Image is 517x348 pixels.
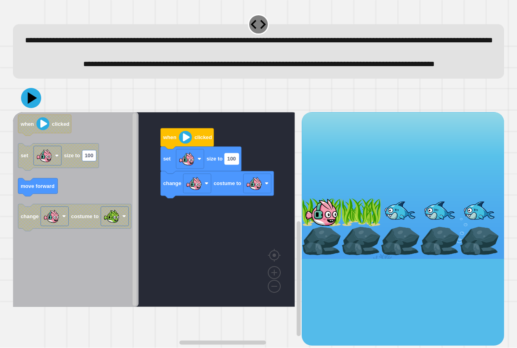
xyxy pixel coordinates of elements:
[21,153,28,159] text: set
[71,213,99,219] text: costume to
[20,121,34,127] text: when
[194,134,212,140] text: clicked
[227,156,236,162] text: 100
[13,112,302,346] div: Blockly Workspace
[52,121,69,127] text: clicked
[163,134,177,140] text: when
[21,183,55,189] text: move forward
[64,153,80,159] text: size to
[163,156,171,162] text: set
[214,180,241,186] text: costume to
[206,156,223,162] text: size to
[163,180,181,186] text: change
[21,213,39,219] text: change
[85,153,93,159] text: 100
